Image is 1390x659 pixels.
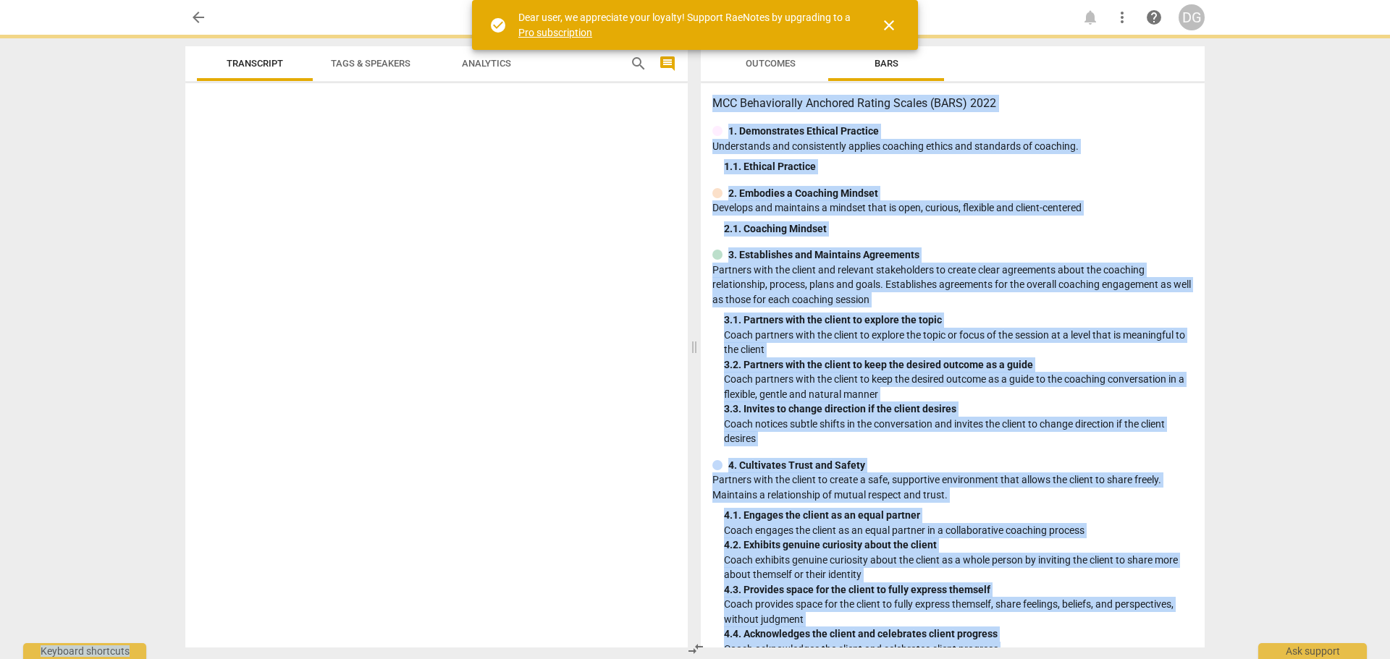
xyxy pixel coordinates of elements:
div: 1. 1. Ethical Practice [724,159,1193,174]
button: Search [627,52,650,75]
p: Coach partners with the client to explore the topic or focus of the session at a level that is me... [724,328,1193,357]
p: 4. Cultivates Trust and Safety [728,458,865,473]
span: Analytics [462,58,511,69]
span: check_circle [489,17,507,34]
h3: MCC Behaviorally Anchored Rating Scales (BARS) 2022 [712,95,1193,112]
div: 2. 1. Coaching Mindset [724,221,1193,237]
p: 3. Establishes and Maintains Agreements [728,247,919,263]
p: 2. Embodies a Coaching Mindset [728,186,878,201]
span: more_vert [1113,9,1131,26]
p: Partners with the client to create a safe, supportive environment that allows the client to share... [712,472,1193,502]
p: Coach partners with the client to keep the desired outcome as a guide to the coaching conversatio... [724,372,1193,401]
button: DG [1179,4,1205,30]
div: Ask support [1258,643,1367,659]
span: comment [659,55,676,72]
div: 3. 2. Partners with the client to keep the desired outcome as a guide [724,357,1193,373]
span: Transcript [227,58,283,69]
span: arrow_back [190,9,207,26]
div: Dear user, we appreciate your loyalty! Support RaeNotes by upgrading to a [518,10,854,40]
p: Coach exhibits genuine curiosity about the client as a whole person by inviting the client to sha... [724,553,1193,582]
div: 4. 1. Engages the client as an equal partner [724,508,1193,523]
p: Coach engages the client as an equal partner in a collaborative coaching process [724,523,1193,538]
p: Coach acknowledges the client and celebrates client progress [724,642,1193,657]
span: compare_arrows [687,640,704,658]
div: 3. 1. Partners with the client to explore the topic [724,313,1193,328]
p: Coach notices subtle shifts in the conversation and invites the client to change direction if the... [724,417,1193,446]
div: 4. 2. Exhibits genuine curiosity about the client [724,537,1193,553]
span: Tags & Speakers [331,58,410,69]
a: Help [1141,4,1167,30]
button: Close [872,8,906,43]
p: Coach provides space for the client to fully express themself, share feelings, beliefs, and persp... [724,597,1193,626]
span: Bars [875,58,898,69]
div: 4. 3. Provides space for the client to fully express themself [724,582,1193,598]
p: Develops and maintains a mindset that is open, curious, flexible and client-centered [712,200,1193,216]
div: 3. 3. Invites to change direction if the client desires [724,401,1193,417]
div: 4. 4. Acknowledges the client and celebrates client progress [724,626,1193,642]
button: Show/Hide comments [656,52,679,75]
p: Understands and consistently applies coaching ethics and standards of coaching. [712,139,1193,154]
div: Keyboard shortcuts [23,643,146,659]
p: Partners with the client and relevant stakeholders to create clear agreements about the coaching ... [712,263,1193,307]
p: 1. Demonstrates Ethical Practice [728,124,879,139]
span: Outcomes [746,58,796,69]
span: help [1145,9,1163,26]
span: close [880,17,898,34]
span: search [630,55,647,72]
a: Pro subscription [518,27,592,38]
